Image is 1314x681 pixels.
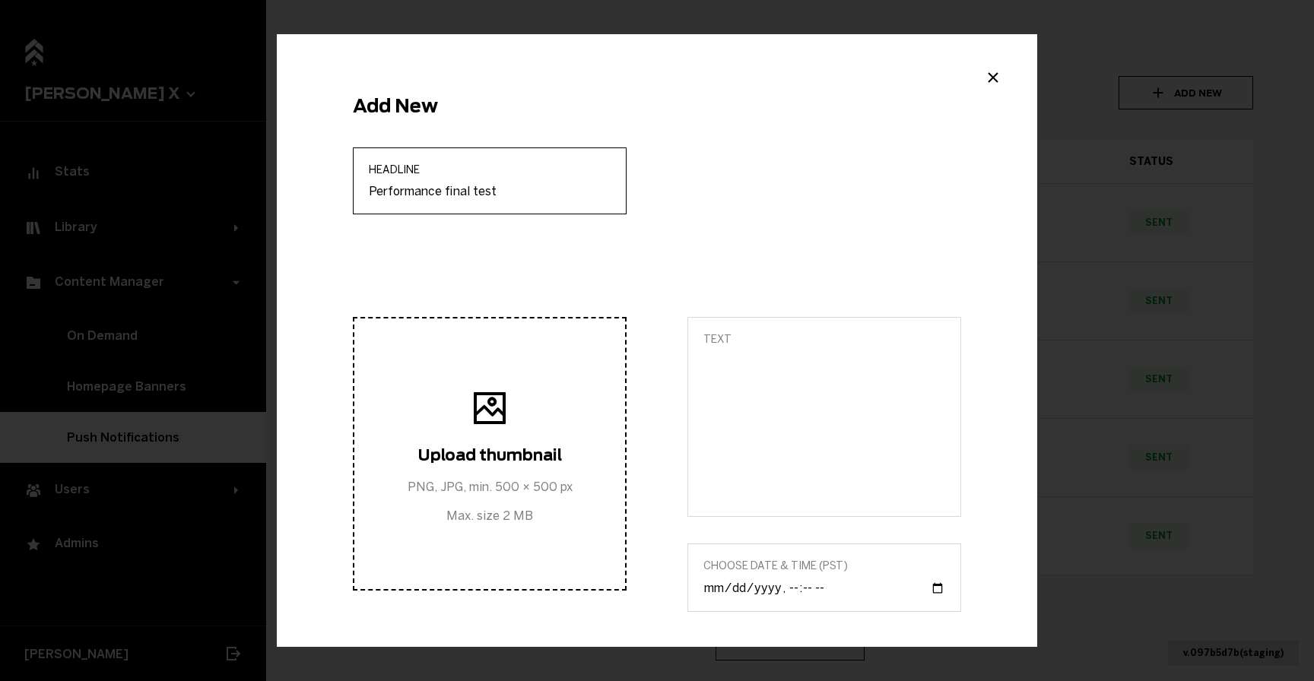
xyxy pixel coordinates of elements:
h3: Upload thumbnail [408,445,573,464]
span: PNG, JPG, min. 500 × 500 px [408,479,573,493]
input: Choose Date & Time (PST) [703,580,945,596]
button: Close modal [979,65,1007,87]
h2: Add New [353,95,961,117]
span: Max. size 2 MB [408,508,573,522]
span: Headline [369,163,611,176]
span: Text [703,333,945,346]
span: Choose Date & Time (PST) [703,559,945,572]
input: Headline [369,184,611,198]
div: Example Modal [277,34,1037,647]
textarea: Text [703,353,945,501]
